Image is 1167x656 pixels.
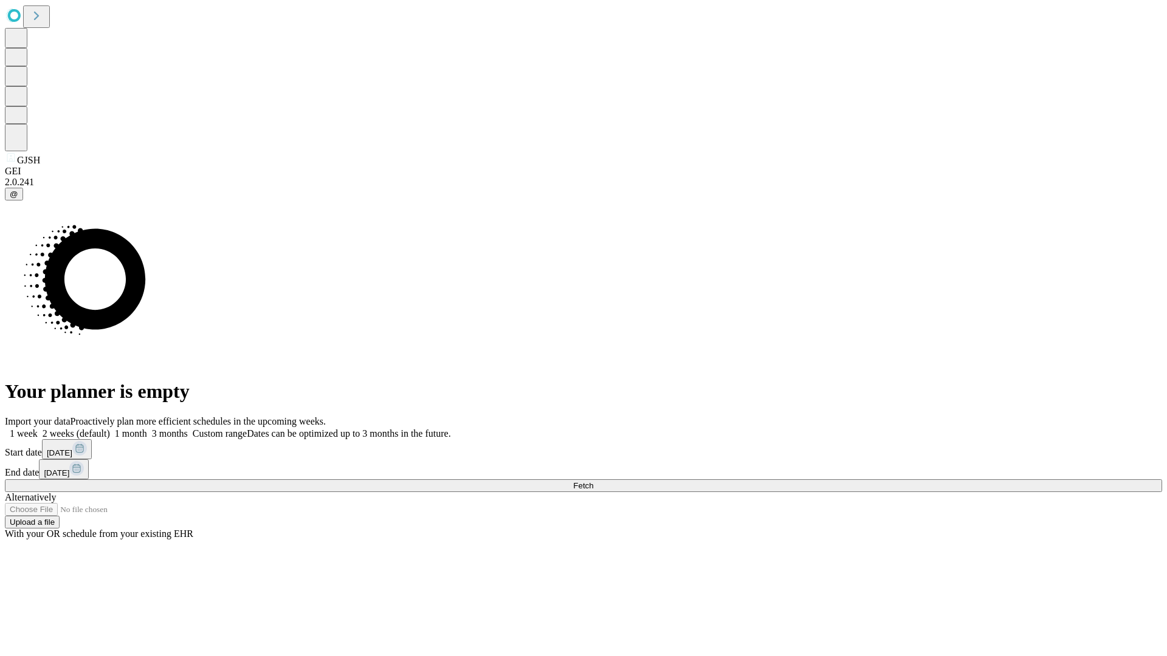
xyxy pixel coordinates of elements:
span: 2 weeks (default) [43,428,110,439]
button: [DATE] [42,439,92,459]
span: [DATE] [44,468,69,477]
span: 1 week [10,428,38,439]
h1: Your planner is empty [5,380,1162,403]
button: Upload a file [5,516,60,528]
span: Alternatively [5,492,56,502]
span: @ [10,190,18,199]
div: Start date [5,439,1162,459]
button: Fetch [5,479,1162,492]
div: GEI [5,166,1162,177]
span: With your OR schedule from your existing EHR [5,528,193,539]
span: Fetch [573,481,593,490]
div: End date [5,459,1162,479]
span: Dates can be optimized up to 3 months in the future. [247,428,450,439]
span: [DATE] [47,448,72,457]
button: @ [5,188,23,200]
div: 2.0.241 [5,177,1162,188]
span: 3 months [152,428,188,439]
span: Proactively plan more efficient schedules in the upcoming weeks. [71,416,326,426]
span: Import your data [5,416,71,426]
span: GJSH [17,155,40,165]
span: 1 month [115,428,147,439]
button: [DATE] [39,459,89,479]
span: Custom range [193,428,247,439]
